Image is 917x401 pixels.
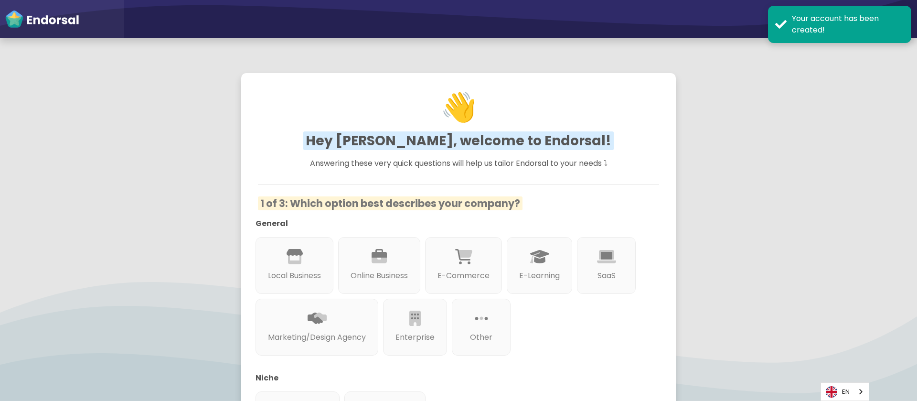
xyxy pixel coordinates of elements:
[303,131,614,150] span: Hey [PERSON_NAME], welcome to Endorsal!
[5,10,79,29] img: endorsal-logo-white@2x.png
[589,270,623,282] p: SaaS
[437,270,490,282] p: E-Commerce
[821,383,869,401] a: EN
[351,270,408,282] p: Online Business
[395,332,435,343] p: Enterprise
[258,196,522,210] span: 1 of 3: Which option best describes your company?
[260,39,657,175] h1: 👋
[821,382,869,401] div: Language
[256,218,647,229] p: General
[268,270,321,282] p: Local Business
[792,13,904,36] div: Your account has been created!
[310,158,608,169] span: Answering these very quick questions will help us tailor Endorsal to your needs ⤵︎
[256,372,647,384] p: Niche
[821,382,869,401] aside: Language selected: English
[519,270,560,282] p: E-Learning
[464,332,498,343] p: Other
[268,332,366,343] p: Marketing/Design Agency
